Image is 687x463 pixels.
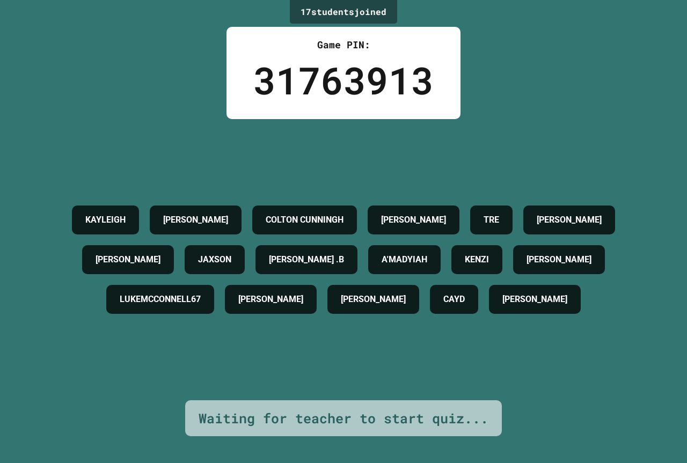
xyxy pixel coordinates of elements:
h4: A'MADYIAH [382,253,427,266]
h4: JAXSON [198,253,231,266]
h4: COLTON CUNNINGH [266,214,343,226]
h4: KENZI [465,253,489,266]
h4: [PERSON_NAME] .B [269,253,344,266]
h4: TRE [484,214,499,226]
h4: KAYLEIGH [85,214,126,226]
h4: [PERSON_NAME] [163,214,228,226]
h4: LUKEMCCONNELL67 [120,293,201,306]
h4: [PERSON_NAME] [238,293,303,306]
h4: [PERSON_NAME] [537,214,602,226]
h4: [PERSON_NAME] [341,293,406,306]
div: Game PIN: [253,38,434,52]
div: Waiting for teacher to start quiz... [199,408,488,429]
h4: [PERSON_NAME] [96,253,160,266]
h4: [PERSON_NAME] [527,253,591,266]
h4: [PERSON_NAME] [502,293,567,306]
h4: CAYD [443,293,465,306]
div: 31763913 [253,52,434,108]
h4: [PERSON_NAME] [381,214,446,226]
